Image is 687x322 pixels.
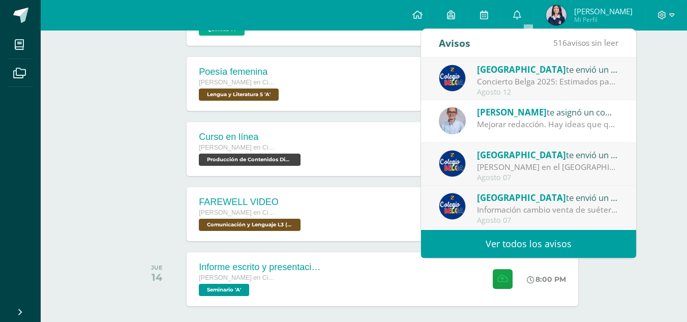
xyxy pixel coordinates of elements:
[199,67,281,77] div: Poesía femenina
[477,64,566,75] span: [GEOGRAPHIC_DATA]
[477,88,618,97] div: Agosto 12
[199,197,303,208] div: FAREWELL VIDEO
[151,271,163,283] div: 14
[199,144,275,151] span: [PERSON_NAME] en Ciencias y Letras con Orientación en Computación
[477,192,566,203] span: [GEOGRAPHIC_DATA]
[553,37,567,48] span: 516
[477,216,618,225] div: Agosto 07
[574,6,633,16] span: [PERSON_NAME]
[477,76,618,87] div: Concierto Belga 2025: Estimados padres y madres de familia: Les saludamos cordialmente deseando q...
[477,105,618,119] div: te asignó un comentario en 'Hoja de trabajo 1' para 'Ética Profesional y Relaciones Humanas'
[199,209,275,216] span: [PERSON_NAME] en Ciencias y Letras con Orientación en Computación
[477,161,618,173] div: Abuelitos Heladeros en el Colegio Belga.: Estimados padres y madres de familia: Les saludamos cor...
[546,5,566,25] img: d4564a221752280c5f776a9cf58f2dcb.png
[199,274,275,281] span: [PERSON_NAME] en Ciencias y Letras con Orientación en Computación
[199,154,301,166] span: Producción de Contenidos Digitales 'A'
[199,132,303,142] div: Curso en línea
[421,230,636,258] a: Ver todos los avisos
[199,89,279,101] span: Lengua y Literatura 5 'A'
[553,37,618,48] span: avisos sin leer
[199,262,321,273] div: Informe escrito y presentación final
[477,149,566,161] span: [GEOGRAPHIC_DATA]
[477,204,618,216] div: Información cambio venta de suéter y chaleco del Colegio - Tejidos Piemont -: Estimados Padres de...
[477,106,547,118] span: [PERSON_NAME]
[439,150,466,177] img: 919ad801bb7643f6f997765cf4083301.png
[574,15,633,24] span: Mi Perfil
[527,275,566,284] div: 8:00 PM
[199,79,275,86] span: [PERSON_NAME] en Ciencias y Letras con Orientación en Computación
[477,148,618,161] div: te envió un aviso
[199,284,249,296] span: Seminario 'A'
[439,29,470,57] div: Avisos
[439,193,466,220] img: 919ad801bb7643f6f997765cf4083301.png
[439,65,466,92] img: 919ad801bb7643f6f997765cf4083301.png
[199,219,301,231] span: Comunicación y Lenguaje L3 (Inglés Técnico) 5 'A'
[477,173,618,182] div: Agosto 07
[151,264,163,271] div: JUE
[439,107,466,134] img: 05091304216df6e21848a617ddd75094.png
[477,119,618,130] div: Mejorar redacción. Hay ideas que quedan sueltas y poco argumentadas.
[477,191,618,204] div: te envió un aviso
[477,63,618,76] div: te envió un aviso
